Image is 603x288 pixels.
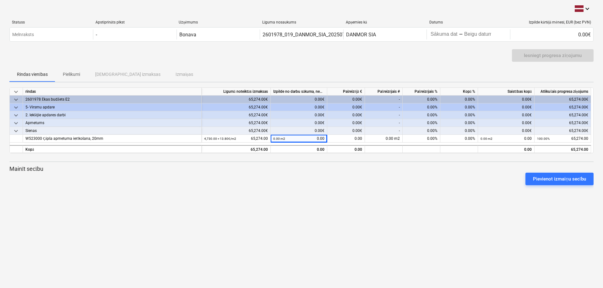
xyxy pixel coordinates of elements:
div: 65,274.00€ [202,96,271,103]
div: 0.00% [403,96,440,103]
div: 0.00 [327,145,365,153]
div: 0.00% [440,111,478,119]
i: keyboard_arrow_down [584,5,591,13]
div: Apņemies kā [346,20,424,25]
p: Rindas vienības [17,71,48,78]
button: Pievienot izmaiņu secību [525,173,594,185]
input: Sākuma datums [429,30,459,39]
div: 65,274.00€ [535,96,591,103]
div: 65,274.00€ [202,127,271,135]
div: 0.00€ [327,111,365,119]
div: 0.00€ [327,96,365,103]
div: 0.00€ [271,96,327,103]
div: Saistības kopā [478,88,535,96]
p: Mainīt secību [9,165,594,173]
div: 65,274.00 [537,146,588,154]
div: 0.00 [273,146,324,154]
div: Apstiprināts plkst [95,20,174,25]
div: Atlikušais progresa ziņojums [535,88,591,96]
div: 65,274.00€ [535,127,591,135]
div: Pašreizējais # [365,88,403,96]
div: 0.00 m2 [365,135,403,143]
div: 65,274.00€ [202,111,271,119]
span: keyboard_arrow_down [12,112,20,119]
div: Datums [429,20,508,24]
div: - [365,111,403,119]
div: 0.00€ [271,127,327,135]
div: 0.00€ [478,103,535,111]
div: Līguma nosaukums [262,20,341,25]
div: 2601978_019_DANMOR_SIA_20250707_Ligums_sienu_apmetuma_izveide_2025-2_S8_1karta_2.pdf [263,32,484,38]
div: 0.00€ [327,119,365,127]
div: 0.00% [440,119,478,127]
input: Beigu datums [463,30,492,39]
p: Pielikumi [63,71,80,78]
div: 65,274.00 [204,146,268,154]
small: 0.00 m2 [273,137,285,140]
div: 0.00% [440,96,478,103]
div: - [365,119,403,127]
div: Kopā % [440,88,478,96]
div: 0.00€ [478,111,535,119]
div: 0.00€ [271,111,327,119]
div: 0.00% [440,103,478,111]
div: 2. Iekšējie apdares darbi [25,111,199,119]
small: 4,730.00 × 13.80€ / m2 [204,137,236,140]
div: 0.00 [481,135,532,143]
div: rindas [23,88,202,96]
div: - [459,33,463,36]
div: 0.00 [478,145,535,153]
div: 0.00 [273,135,324,143]
div: - [365,96,403,103]
div: Izpilde kārtējā mēnesī, EUR (bez PVN) [513,20,591,25]
div: Statuss [12,20,90,24]
div: 0.00 [327,135,365,143]
div: Līgumā noteiktās izmaksas [202,88,271,96]
div: 0.00€ [478,119,535,127]
div: 0.00€ [327,103,365,111]
div: 65,274.00€ [535,119,591,127]
div: 0.00% [403,119,440,127]
div: 65,274.00€ [202,119,271,127]
div: 5- Virsmu apdare [25,103,199,111]
div: Bonava [179,32,196,38]
div: 65,274.00€ [535,103,591,111]
div: 0.00€ [510,29,593,39]
span: keyboard_arrow_down [12,127,20,135]
div: Apmetums [25,119,199,127]
div: 0.00% [403,111,440,119]
div: 0.00€ [478,96,535,103]
div: 0.00% [440,127,478,135]
div: 0.00% [403,135,440,143]
div: 0.00€ [478,127,535,135]
div: DANMOR SIA [346,32,376,38]
div: 65,274.00 [537,135,588,143]
div: Uzņēmums [179,20,257,25]
span: keyboard_arrow_down [12,88,20,96]
div: 2601978 Ēkas budžets E2 [25,96,199,103]
div: Izpilde no darbu sākuma, neskaitot kārtējā mēneša izpildi [271,88,327,96]
small: 100.00% [537,137,550,140]
div: 65,274.00 [204,135,268,143]
div: 0.00€ [271,119,327,127]
div: Pievienot izmaiņu secību [533,175,586,183]
div: - [365,103,403,111]
div: Kopā [23,145,202,153]
div: - [365,127,403,135]
div: W523000 Ģipša apmetuma ierīkošana, 20mm [25,135,199,143]
div: 0.00% [403,127,440,135]
div: - [96,32,97,38]
small: 0.00 m2 [481,137,492,140]
div: Pašreizējā € [327,88,365,96]
p: Melnraksts [12,31,34,38]
div: 0.00€ [271,103,327,111]
div: Sienas [25,127,199,135]
span: keyboard_arrow_down [12,104,20,111]
div: 65,274.00€ [535,111,591,119]
div: 65,274.00€ [202,103,271,111]
div: 0.00€ [327,127,365,135]
div: 0.00% [403,103,440,111]
div: Pašreizējais % [403,88,440,96]
div: 0.00% [440,135,478,143]
span: keyboard_arrow_down [12,96,20,103]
